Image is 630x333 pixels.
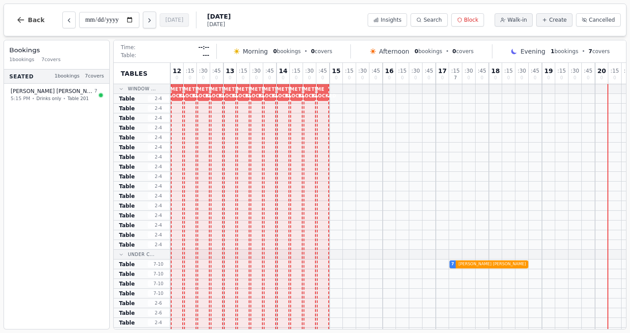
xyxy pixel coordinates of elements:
[207,12,230,21] span: [DATE]
[119,115,135,122] span: Table
[119,173,135,180] span: Table
[504,68,513,74] span: : 15
[9,9,52,31] button: Back
[374,76,377,80] span: 0
[148,134,169,141] span: 2 - 4
[119,183,135,190] span: Table
[292,68,300,74] span: : 15
[520,76,523,80] span: 0
[202,76,204,80] span: 0
[148,241,169,248] span: 2 - 4
[358,68,367,74] span: : 30
[229,76,231,80] span: 0
[207,21,230,28] span: [DATE]
[239,68,247,74] span: : 15
[495,13,533,27] button: Walk-in
[451,68,460,74] span: : 15
[176,76,178,80] span: 0
[243,47,268,56] span: Morning
[148,290,169,297] span: 7 - 10
[520,47,545,56] span: Evening
[9,73,34,80] span: Seated
[242,76,244,80] span: 0
[119,105,135,112] span: Table
[119,271,135,278] span: Table
[319,68,327,74] span: : 45
[551,48,554,54] span: 1
[273,48,277,54] span: 0
[128,251,154,258] span: Under C...
[215,76,218,80] span: 0
[119,124,135,132] span: Table
[67,95,88,102] span: Table 201
[119,202,135,209] span: Table
[148,105,169,112] span: 2 - 4
[42,56,61,64] span: 7 covers
[308,76,311,80] span: 0
[549,16,567,23] span: Create
[148,163,169,170] span: 2 - 4
[148,280,169,287] span: 7 - 10
[188,76,191,80] span: 0
[119,232,135,239] span: Table
[148,95,169,102] span: 2 - 4
[401,76,403,80] span: 0
[372,68,380,74] span: : 45
[148,183,169,190] span: 2 - 4
[576,13,621,27] button: Cancelled
[611,68,619,74] span: : 15
[119,95,135,102] span: Table
[551,48,578,55] span: bookings
[119,222,135,229] span: Table
[507,76,510,80] span: 0
[547,76,550,80] span: 0
[11,88,92,95] span: [PERSON_NAME] [PERSON_NAME]
[557,68,566,74] span: : 15
[332,68,340,74] span: 15
[453,48,456,54] span: 0
[491,68,499,74] span: 18
[441,76,444,80] span: 0
[9,56,35,64] span: 1 bookings
[464,16,478,23] span: Block
[32,95,35,102] span: •
[148,115,169,121] span: 2 - 4
[148,271,169,277] span: 7 - 10
[531,68,539,74] span: : 45
[198,44,209,51] span: --:--
[534,76,536,80] span: 0
[121,69,148,78] span: Tables
[148,261,169,267] span: 7 - 10
[304,48,307,55] span: •
[597,68,606,74] span: 20
[311,48,315,54] span: 0
[85,73,104,80] span: 7 covers
[507,16,527,23] span: Walk-in
[446,48,449,55] span: •
[148,222,169,228] span: 2 - 4
[398,68,407,74] span: : 15
[6,85,108,105] button: [PERSON_NAME] [PERSON_NAME]75:15 PM•Drinks only•Table 201
[63,95,66,102] span: •
[311,48,332,55] span: covers
[613,76,616,80] span: 0
[226,68,234,74] span: 13
[571,68,579,74] span: : 30
[438,68,446,74] span: 17
[588,48,592,54] span: 7
[588,48,610,55] span: covers
[379,47,409,56] span: Afternoon
[415,48,442,55] span: bookings
[573,76,576,80] span: 0
[119,319,135,326] span: Table
[121,52,136,59] span: Table:
[148,193,169,199] span: 2 - 4
[252,68,261,74] span: : 30
[28,17,45,23] span: Back
[148,124,169,131] span: 2 - 4
[143,12,156,28] button: Next day
[345,68,353,74] span: : 15
[415,48,418,54] span: 0
[173,68,181,74] span: 12
[148,154,169,160] span: 2 - 4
